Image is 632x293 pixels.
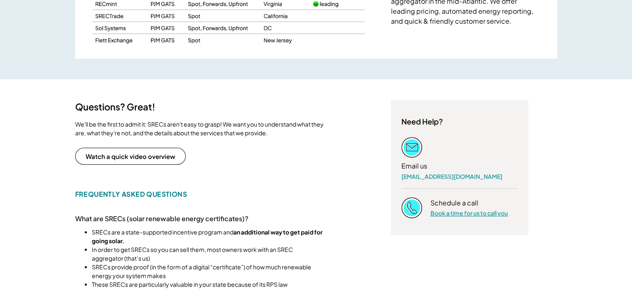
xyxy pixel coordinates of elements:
a: Book a time for us to call you [430,209,508,217]
button: Watch a quick video overview [75,148,186,165]
li: These SRECs are particularly valuable in your state because of its RPS law [92,280,325,289]
div: Need Help? [401,117,443,126]
img: Phone%20copy%403x.png [401,197,422,218]
h2: Questions? Great! [75,100,158,114]
li: SRECs provide proof (in the form of a digital “certificate”) of how much renewable energy your sy... [92,263,325,280]
li: SRECs are a state-supported incentive program and [92,228,325,245]
div: FREQUENTLY ASKED QUESTIONS [75,190,187,199]
div: What are SRECs (solar renewable energy certificates)? [75,214,248,224]
a: [EMAIL_ADDRESS][DOMAIN_NAME] [401,173,502,180]
div: Schedule a call [430,199,478,208]
li: In order to get SRECs so you can sell them, most owners work with an SREC aggregator (that’s us) [92,245,325,263]
div: Email us [401,162,427,171]
div: We'll be the first to admit it: SRECs aren't easy to grasp! We want you to understand what they a... [75,120,325,137]
strong: an additional way to get paid for going solar. [92,228,323,244]
img: Email%202%403x.png [401,137,422,158]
